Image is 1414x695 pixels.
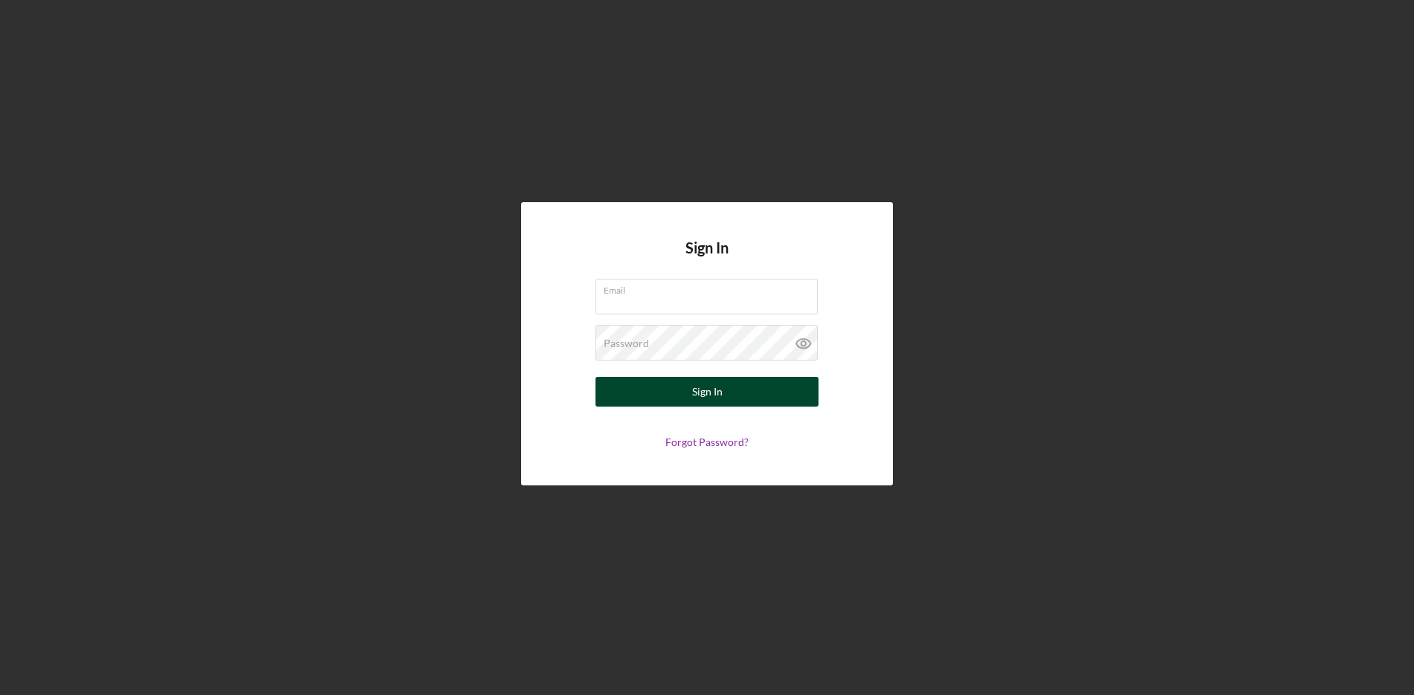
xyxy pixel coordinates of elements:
label: Email [604,279,818,296]
div: Sign In [692,377,723,407]
label: Password [604,337,649,349]
a: Forgot Password? [665,436,749,448]
h4: Sign In [685,239,729,279]
button: Sign In [595,377,819,407]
